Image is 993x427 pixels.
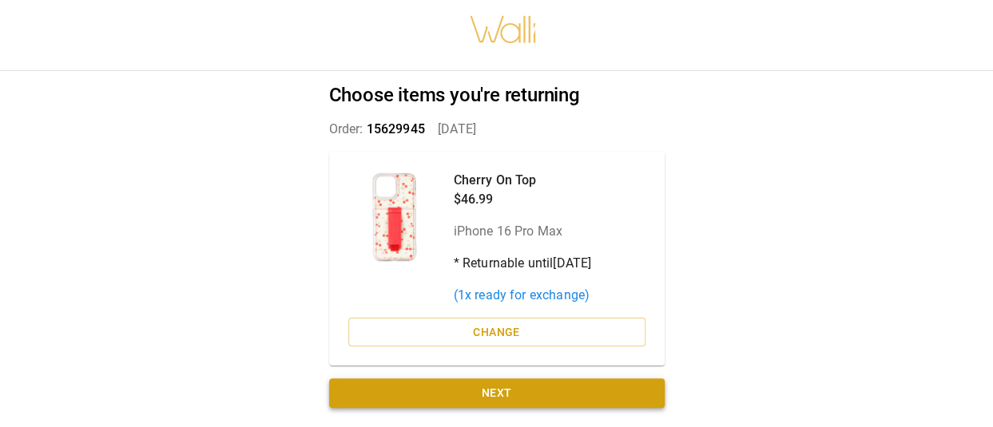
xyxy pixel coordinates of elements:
p: Cherry On Top [454,171,592,190]
span: 15629945 [367,121,425,136]
button: Change [348,318,645,347]
button: Next [329,378,665,408]
p: $46.99 [454,190,592,209]
p: * Returnable until [DATE] [454,254,592,273]
p: Order: [DATE] [329,120,665,139]
p: iPhone 16 Pro Max [454,222,592,241]
p: ( 1 x ready for exchange) [454,286,592,305]
h2: Choose items you're returning [329,84,665,107]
